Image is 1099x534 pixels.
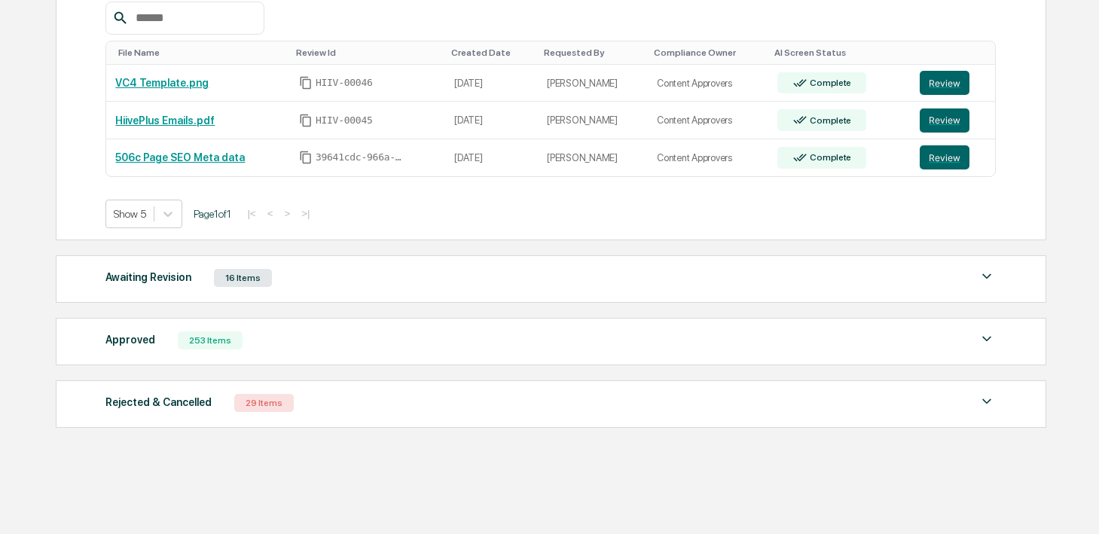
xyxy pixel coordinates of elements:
[243,207,260,220] button: |<
[920,108,969,133] button: Review
[451,47,532,58] div: Toggle SortBy
[115,77,209,89] a: VC4 Template.png
[923,47,989,58] div: Toggle SortBy
[316,114,373,127] span: HIIV-00045
[538,65,648,102] td: [PERSON_NAME]
[316,151,406,163] span: 39641cdc-966a-4e65-879f-2a6a777944d8
[105,267,191,287] div: Awaiting Revision
[445,139,538,176] td: [DATE]
[538,102,648,139] td: [PERSON_NAME]
[807,152,851,163] div: Complete
[807,115,851,126] div: Complete
[648,102,768,139] td: Content Approvers
[299,76,313,90] span: Copy Id
[774,47,905,58] div: Toggle SortBy
[538,139,648,176] td: [PERSON_NAME]
[118,47,284,58] div: Toggle SortBy
[978,392,996,410] img: caret
[297,207,314,220] button: >|
[105,392,212,412] div: Rejected & Cancelled
[920,108,986,133] a: Review
[648,139,768,176] td: Content Approvers
[263,207,278,220] button: <
[178,331,243,349] div: 253 Items
[296,47,439,58] div: Toggle SortBy
[299,114,313,127] span: Copy Id
[920,71,986,95] a: Review
[194,208,231,220] span: Page 1 of 1
[316,77,373,89] span: HIIV-00046
[115,151,245,163] a: 506c Page SEO Meta data
[445,65,538,102] td: [DATE]
[544,47,642,58] div: Toggle SortBy
[445,102,538,139] td: [DATE]
[279,207,295,220] button: >
[115,114,215,127] a: HiivePlus Emails.pdf
[920,71,969,95] button: Review
[648,65,768,102] td: Content Approvers
[299,151,313,164] span: Copy Id
[214,269,272,287] div: 16 Items
[978,267,996,285] img: caret
[654,47,762,58] div: Toggle SortBy
[978,330,996,348] img: caret
[920,145,986,169] a: Review
[105,330,155,349] div: Approved
[920,145,969,169] button: Review
[234,394,294,412] div: 29 Items
[807,78,851,88] div: Complete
